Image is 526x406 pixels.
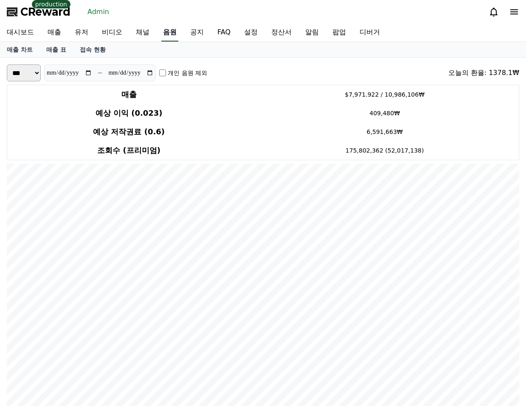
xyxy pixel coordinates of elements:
[73,42,113,57] a: 접속 현황
[448,68,519,78] div: 오늘의 환율: 1378.1₩
[70,282,96,289] span: Messages
[129,24,156,42] a: 채널
[161,24,178,42] a: 음원
[326,24,353,42] a: 팝업
[168,69,207,77] label: 개인 음원 제외
[250,122,519,141] td: 6,591,663₩
[3,269,56,290] a: Home
[250,141,519,160] td: 175,802,362 (52,017,138)
[353,24,387,42] a: 디버거
[11,145,247,156] h4: 조회수 (프리미엄)
[11,89,247,100] h4: 매출
[20,5,70,19] span: CReward
[264,24,298,42] a: 정산서
[110,269,163,290] a: Settings
[84,5,113,19] a: Admin
[211,24,237,42] a: FAQ
[7,5,70,19] a: CReward
[11,107,247,119] h4: 예상 이익 (0.023)
[39,42,73,57] a: 매출 표
[237,24,264,42] a: 설정
[22,281,37,288] span: Home
[183,24,211,42] a: 공지
[250,104,519,122] td: 409,480₩
[126,281,146,288] span: Settings
[11,126,247,138] h4: 예상 저작권료 (0.6)
[97,68,103,78] p: ~
[298,24,326,42] a: 알림
[250,85,519,104] td: $7,971.922 / 10,986,106₩
[68,24,95,42] a: 유저
[56,269,110,290] a: Messages
[95,24,129,42] a: 비디오
[41,24,68,42] a: 매출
